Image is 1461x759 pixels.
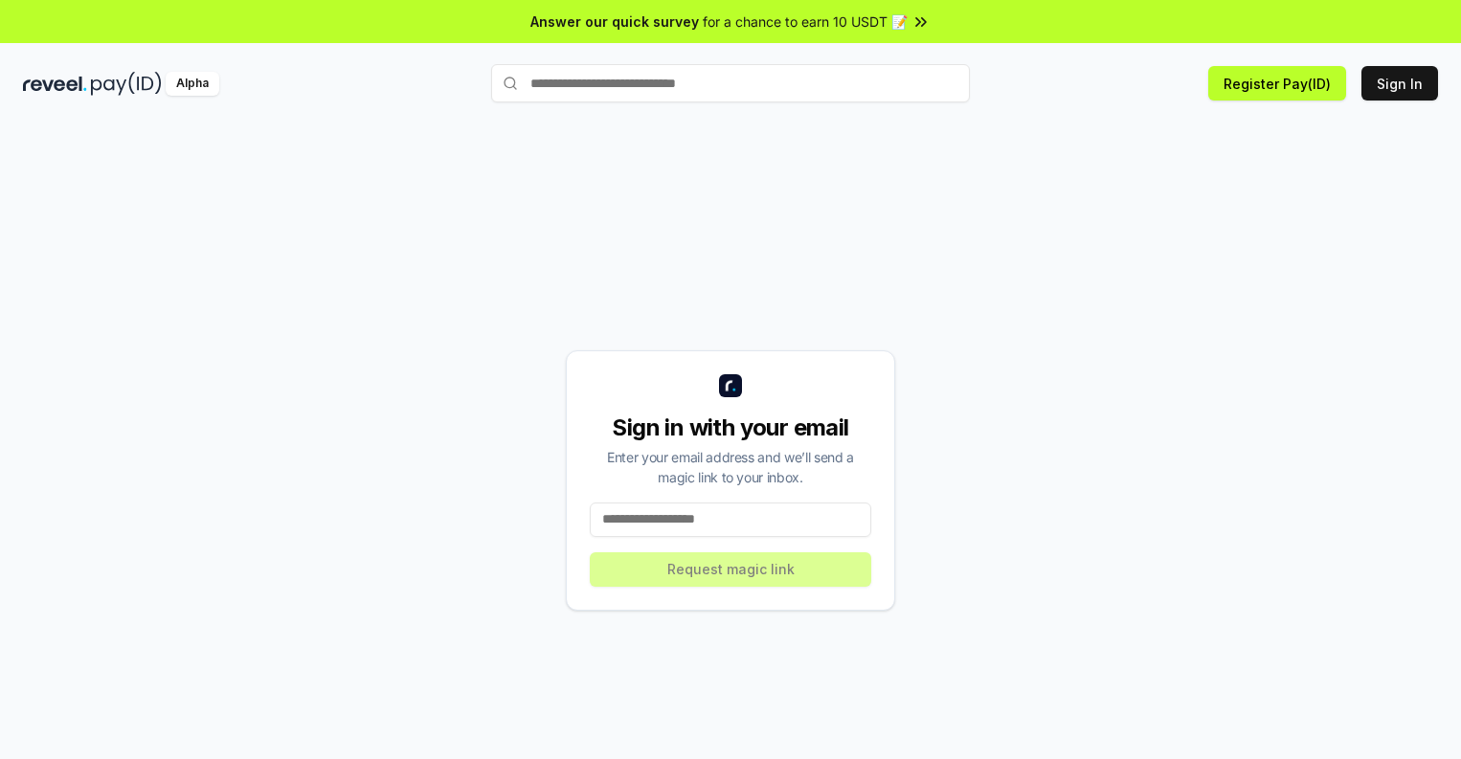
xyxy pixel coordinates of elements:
div: Sign in with your email [590,413,871,443]
img: pay_id [91,72,162,96]
div: Alpha [166,72,219,96]
button: Sign In [1361,66,1438,100]
img: reveel_dark [23,72,87,96]
img: logo_small [719,374,742,397]
button: Register Pay(ID) [1208,66,1346,100]
span: for a chance to earn 10 USDT 📝 [703,11,908,32]
div: Enter your email address and we’ll send a magic link to your inbox. [590,447,871,487]
span: Answer our quick survey [530,11,699,32]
